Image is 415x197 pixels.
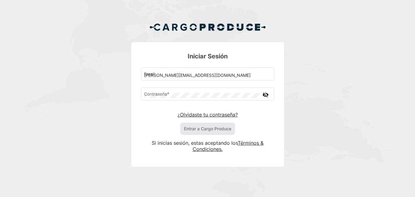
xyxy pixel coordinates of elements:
[141,52,274,61] h3: Iniciar Sesión
[149,20,266,34] img: Cargo Produce Logo
[262,91,269,99] mat-icon: visibility_off
[152,140,238,146] span: Si inicias sesión, estas aceptando los
[178,112,238,118] a: ¿Olvidaste tu contraseña?
[193,140,264,152] a: Términos & Condiciones.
